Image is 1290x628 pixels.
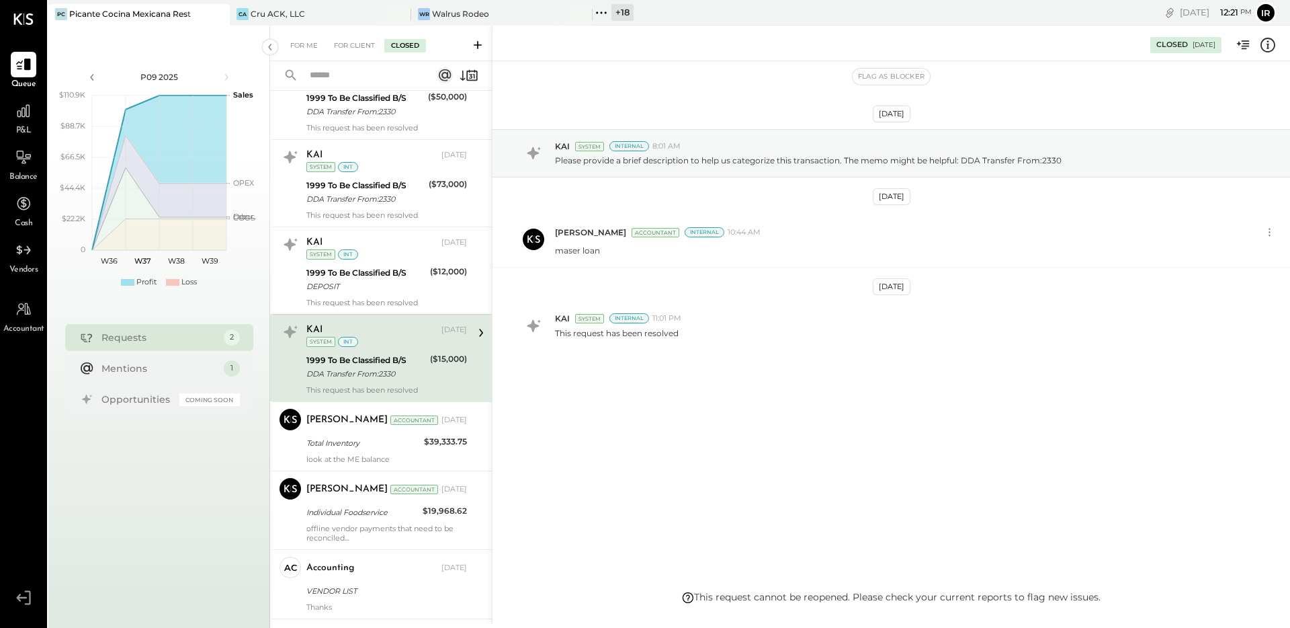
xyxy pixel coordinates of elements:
div: offline vendor payments that need to be reconciled [306,524,467,543]
div: [PERSON_NAME] [306,414,388,427]
text: $44.4K [60,183,85,192]
text: OPEX [233,178,255,188]
span: KAI [555,141,570,152]
div: This request has been resolved [306,210,467,220]
div: Thanks [306,602,467,612]
a: Cash [1,191,46,230]
button: Flag as Blocker [853,69,930,85]
div: [DATE] [441,563,467,574]
div: System [306,249,335,260]
div: 1999 To Be Classified B/S [306,91,424,105]
div: ($12,000) [430,265,467,278]
div: Coming Soon [179,393,240,406]
div: DDA Transfer From:2330 [306,192,425,206]
div: DDA Transfer From:2330 [306,105,424,118]
text: W39 [201,256,218,266]
text: $66.5K [60,152,85,161]
div: [DATE] [873,278,910,295]
div: VENDOR LIST [306,584,463,598]
div: 2 [224,329,240,346]
div: System [306,337,335,347]
button: Ir [1255,2,1277,24]
div: Mentions [101,362,217,375]
text: $110.9K [59,90,85,100]
div: KAI [306,236,322,249]
div: ($73,000) [429,178,467,191]
div: copy link [1163,5,1176,19]
div: Accountant [390,485,438,494]
span: Queue [11,79,36,91]
div: Internal [609,141,649,151]
a: P&L [1,98,46,137]
div: $19,968.62 [423,504,467,518]
span: Accountant [3,323,44,336]
div: ($15,000) [430,352,467,366]
p: Please provide a brief description to help us categorize this transaction. The memo might be help... [555,155,1062,166]
div: int [338,162,358,172]
div: System [306,162,335,172]
div: System [575,142,604,151]
div: Closed [1156,40,1188,50]
div: This request has been resolved [306,298,467,307]
div: look at the ME balance [306,455,467,464]
div: [DATE] [441,415,467,426]
div: Opportunities [101,393,173,406]
div: For Me [284,39,325,52]
div: This request has been resolved [306,385,467,395]
div: Walrus Rodeo [432,8,489,19]
span: P&L [16,125,32,137]
div: KAI [306,149,322,162]
div: For Client [327,39,382,52]
div: Internal [609,313,649,323]
div: + 18 [611,4,634,21]
div: P09 2025 [102,71,216,83]
span: Cash [15,218,32,230]
div: $39,333.75 [424,435,467,448]
div: System [575,314,604,323]
span: Balance [9,171,38,184]
div: [DATE] [1180,6,1252,19]
div: [DATE] [441,484,467,495]
div: Accountant [632,228,679,237]
text: Occu... [233,212,256,221]
text: COGS [233,213,255,223]
div: int [338,249,358,260]
div: This request has been resolved [306,123,467,132]
div: 1 [224,360,240,377]
span: 11:01 PM [652,313,681,324]
a: Queue [1,52,46,91]
div: Closed [384,39,426,52]
div: Internal [685,227,724,237]
span: KAI [555,313,570,324]
div: DDA Transfer From:2330 [306,367,426,381]
div: Picante Cocina Mexicana Rest [69,8,191,19]
div: [DATE] [441,325,467,336]
div: int [338,337,358,347]
div: Individual Foodservice [306,506,419,519]
div: KAI [306,323,322,337]
div: 1999 To Be Classified B/S [306,266,426,280]
div: [DATE] [441,237,467,248]
div: Requests [101,331,217,344]
div: accounting [306,561,354,575]
text: $88.7K [60,121,85,130]
div: Cru ACK, LLC [251,8,305,19]
div: Accountant [390,416,438,425]
span: [PERSON_NAME] [555,227,626,238]
text: $22.2K [62,214,85,223]
a: Balance [1,145,46,184]
text: Sales [233,90,253,100]
div: WR [418,8,430,20]
span: 8:01 AM [652,141,681,152]
div: [DATE] [1193,40,1215,50]
div: Total Inventory [306,436,420,450]
div: [DATE] [441,150,467,161]
a: Vendors [1,237,46,276]
text: W36 [100,256,117,266]
p: maser loan [555,245,600,256]
span: 10:44 AM [728,227,761,238]
p: This request has been resolved [555,327,679,339]
div: PC [55,8,67,20]
div: DEPOSIT [306,280,426,293]
div: CA [236,8,249,20]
